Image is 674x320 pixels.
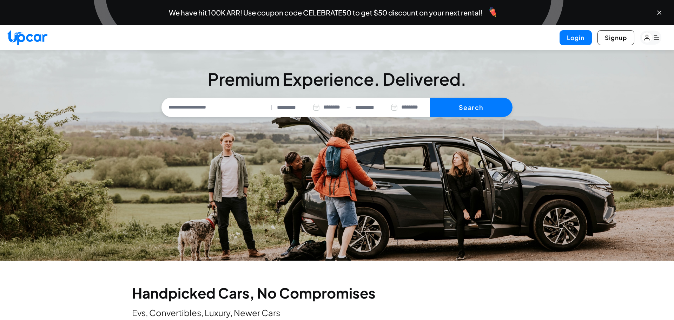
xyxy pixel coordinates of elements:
[656,9,663,16] button: Close banner
[271,103,273,111] span: |
[161,69,513,89] h3: Premium Experience. Delivered.
[430,98,513,117] button: Search
[7,30,47,45] img: Upcar Logo
[132,307,542,318] p: Evs, Convertibles, Luxury, Newer Cars
[597,30,634,45] button: Signup
[132,286,542,300] h2: Handpicked Cars, No Compromises
[560,30,592,45] button: Login
[346,103,351,111] span: —
[169,9,483,16] span: We have hit 100K ARR! Use coupon code CELEBRATE50 to get $50 discount on your next rental!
